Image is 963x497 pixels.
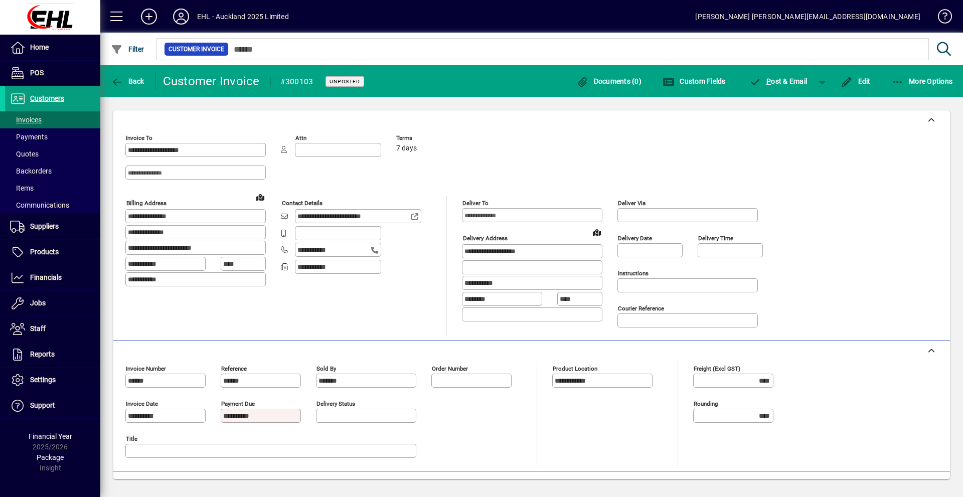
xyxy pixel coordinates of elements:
[462,200,489,207] mat-label: Deliver To
[694,400,718,407] mat-label: Rounding
[30,222,59,230] span: Suppliers
[221,365,247,372] mat-label: Reference
[589,224,605,240] a: View on map
[749,77,808,85] span: ost & Email
[618,235,652,242] mat-label: Delivery date
[574,72,644,90] button: Documents (0)
[553,365,597,372] mat-label: Product location
[316,365,336,372] mat-label: Sold by
[576,77,641,85] span: Documents (0)
[10,167,52,175] span: Backorders
[5,61,100,86] a: POS
[5,180,100,197] a: Items
[663,77,726,85] span: Custom Fields
[163,73,260,89] div: Customer Invoice
[766,77,771,85] span: P
[111,45,144,53] span: Filter
[10,184,34,192] span: Items
[10,150,39,158] span: Quotes
[197,9,289,25] div: EHL - Auckland 2025 Limited
[30,43,49,51] span: Home
[221,400,255,407] mat-label: Payment due
[660,72,728,90] button: Custom Fields
[5,128,100,145] a: Payments
[30,94,64,102] span: Customers
[169,44,224,54] span: Customer Invoice
[126,134,152,141] mat-label: Invoice To
[5,240,100,265] a: Products
[396,144,417,152] span: 7 days
[10,116,42,124] span: Invoices
[252,189,268,205] a: View on map
[316,400,355,407] mat-label: Delivery status
[744,72,813,90] button: Post & Email
[295,134,306,141] mat-label: Attn
[841,77,871,85] span: Edit
[5,291,100,316] a: Jobs
[280,74,313,90] div: #300103
[694,365,740,372] mat-label: Freight (excl GST)
[396,135,456,141] span: Terms
[5,393,100,418] a: Support
[30,299,46,307] span: Jobs
[930,2,950,35] a: Knowledge Base
[126,435,137,442] mat-label: Title
[30,273,62,281] span: Financials
[5,35,100,60] a: Home
[618,305,664,312] mat-label: Courier Reference
[30,248,59,256] span: Products
[5,162,100,180] a: Backorders
[892,77,953,85] span: More Options
[5,265,100,290] a: Financials
[698,235,733,242] mat-label: Delivery time
[37,453,64,461] span: Package
[30,69,44,77] span: POS
[30,350,55,358] span: Reports
[5,111,100,128] a: Invoices
[432,365,468,372] mat-label: Order number
[5,316,100,342] a: Staff
[100,72,155,90] app-page-header-button: Back
[5,214,100,239] a: Suppliers
[111,77,144,85] span: Back
[133,8,165,26] button: Add
[889,72,955,90] button: More Options
[618,200,646,207] mat-label: Deliver via
[10,133,48,141] span: Payments
[838,72,873,90] button: Edit
[165,8,197,26] button: Profile
[126,365,166,372] mat-label: Invoice number
[10,201,69,209] span: Communications
[30,324,46,333] span: Staff
[695,9,920,25] div: [PERSON_NAME] [PERSON_NAME][EMAIL_ADDRESS][DOMAIN_NAME]
[29,432,72,440] span: Financial Year
[30,401,55,409] span: Support
[126,400,158,407] mat-label: Invoice date
[5,197,100,214] a: Communications
[5,145,100,162] a: Quotes
[618,270,649,277] mat-label: Instructions
[30,376,56,384] span: Settings
[330,78,360,85] span: Unposted
[5,368,100,393] a: Settings
[108,72,147,90] button: Back
[108,40,147,58] button: Filter
[5,342,100,367] a: Reports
